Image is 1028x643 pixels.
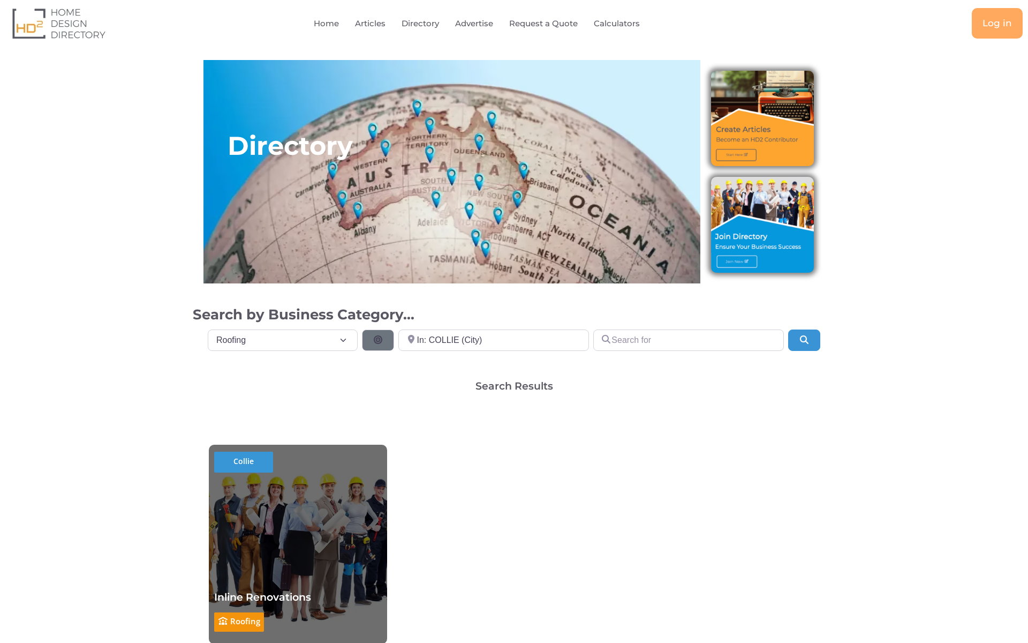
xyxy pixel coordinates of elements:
a: Inline Renovations [214,591,311,603]
a: Articles [355,11,385,36]
a: Log in [972,8,1023,39]
h2: Search by Business Category... [193,305,835,324]
a: Home [314,11,339,36]
a: Advertise [455,11,493,36]
a: Directory [402,11,439,36]
a: Calculators [594,11,640,36]
nav: Menu [209,11,768,36]
span: Log in [982,19,1012,28]
input: Search for [593,330,784,351]
a: Roofing [230,616,260,626]
h2: Directory [228,130,353,162]
button: Search [788,330,820,351]
h2: Search Results [475,381,553,391]
a: Request a Quote [509,11,578,36]
button: Search By Distance [362,330,394,351]
h2: Collie [214,452,273,471]
input: Near [398,330,589,351]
